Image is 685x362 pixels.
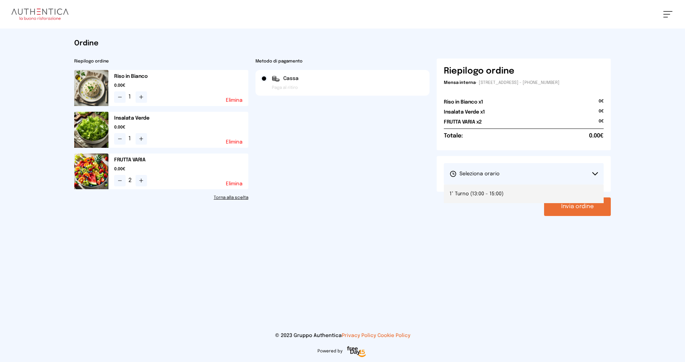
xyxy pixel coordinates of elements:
span: 1° Turno (13:00 - 15:00) [450,190,503,197]
button: Invia ordine [544,197,611,216]
img: logo-freeday.3e08031.png [345,345,368,359]
button: Seleziona orario [444,163,604,185]
span: Seleziona orario [450,170,499,177]
a: Privacy Policy [342,333,376,338]
p: © 2023 Gruppo Authentica [11,332,674,339]
a: Cookie Policy [377,333,410,338]
span: Powered by [318,348,342,354]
